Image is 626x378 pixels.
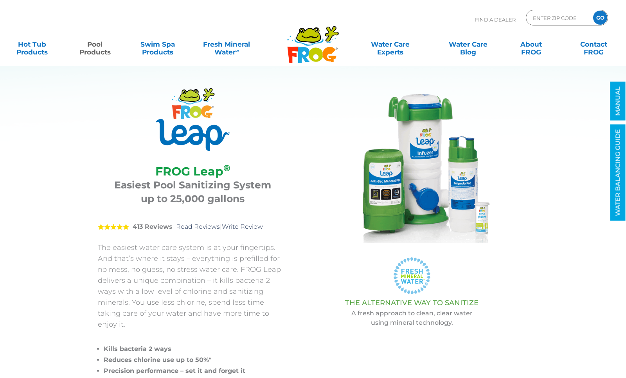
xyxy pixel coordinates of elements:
[444,36,493,52] a: Water CareBlog
[236,47,239,53] sup: ∞
[133,36,182,52] a: Swim SpaProducts
[104,344,288,354] li: Kills bacteria 2 ways
[283,16,343,63] img: Frog Products Logo
[108,165,278,178] h2: FROG Leap
[70,36,119,52] a: PoolProducts
[223,163,230,174] sup: ®
[307,299,516,307] h3: THE ALTERNATIVE WAY TO SANITIZE
[104,365,288,376] li: Precision performance – set it and forget it
[98,224,129,230] span: 5
[104,354,288,365] li: Reduces chlorine use up to 50%*
[108,178,278,206] h3: Easiest Pool Sanitizing System up to 25,000 gallons
[307,309,516,327] p: A fresh approach to clean, clear water using mineral technology.
[156,88,230,151] img: Product Logo
[133,223,173,230] strong: 413 Reviews
[8,36,57,52] a: Hot TubProducts
[507,36,556,52] a: AboutFROG
[98,212,288,242] div: |
[176,223,220,230] a: Read Reviews
[98,242,288,330] p: The easiest water care system is at your fingertips. And that’s where it stays – everything is pr...
[351,36,430,52] a: Water CareExperts
[475,10,516,29] p: Find A Dealer
[610,82,626,121] a: MANUAL
[196,36,257,52] a: Fresh MineralWater∞
[610,125,626,221] a: WATER BALANCING GUIDE
[222,223,263,230] a: Write Review
[569,36,618,52] a: ContactFROG
[593,11,607,25] input: GO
